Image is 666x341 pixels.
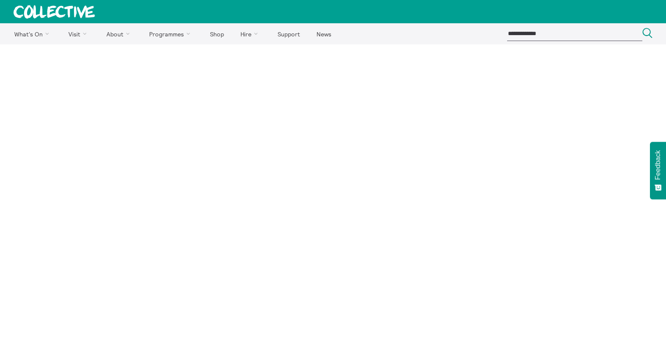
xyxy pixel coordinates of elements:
[309,23,338,44] a: News
[202,23,231,44] a: Shop
[99,23,140,44] a: About
[654,150,662,180] span: Feedback
[61,23,98,44] a: Visit
[7,23,60,44] a: What's On
[233,23,269,44] a: Hire
[270,23,307,44] a: Support
[142,23,201,44] a: Programmes
[650,142,666,199] button: Feedback - Show survey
